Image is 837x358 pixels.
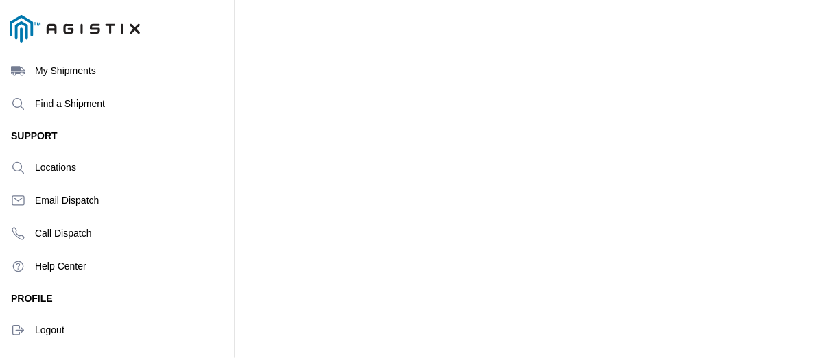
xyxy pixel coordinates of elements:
ion-label: Help Center [35,261,223,272]
ion-label: Locations [35,162,223,173]
ion-label: Logout [35,324,223,335]
ion-label: Find a Shipment [35,98,223,109]
ion-label: Email Dispatch [35,195,223,206]
ion-label: Call Dispatch [35,228,223,239]
ion-label: My Shipments [35,65,223,76]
